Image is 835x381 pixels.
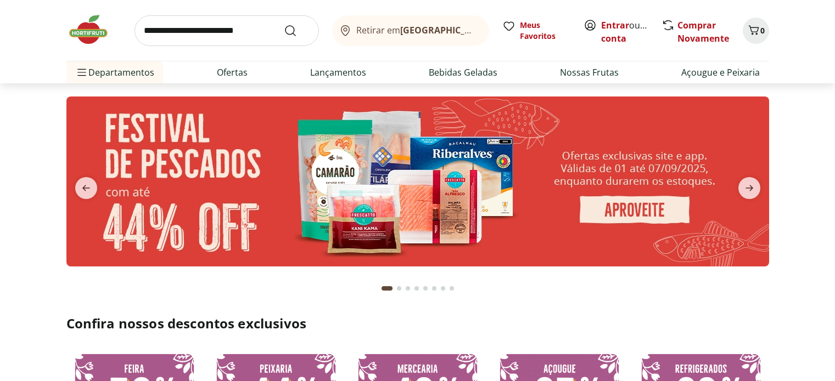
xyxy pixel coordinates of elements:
a: Nossas Frutas [560,66,619,79]
a: Comprar Novamente [677,19,729,44]
span: Retirar em [356,25,478,35]
b: [GEOGRAPHIC_DATA]/[GEOGRAPHIC_DATA] [400,24,585,36]
a: Meus Favoritos [502,20,570,42]
button: Go to page 7 from fs-carousel [439,275,447,302]
span: Meus Favoritos [520,20,570,42]
a: Entrar [601,19,629,31]
button: next [730,177,769,199]
button: Go to page 6 from fs-carousel [430,275,439,302]
a: Criar conta [601,19,662,44]
a: Açougue e Peixaria [681,66,760,79]
button: previous [66,177,106,199]
button: Retirar em[GEOGRAPHIC_DATA]/[GEOGRAPHIC_DATA] [332,15,489,46]
input: search [135,15,319,46]
a: Lançamentos [310,66,366,79]
button: Go to page 4 from fs-carousel [412,275,421,302]
button: Go to page 5 from fs-carousel [421,275,430,302]
span: ou [601,19,650,45]
a: Bebidas Geladas [429,66,497,79]
img: Hortifruti [66,13,121,46]
button: Submit Search [284,24,310,37]
a: Ofertas [217,66,248,79]
button: Current page from fs-carousel [379,275,395,302]
button: Go to page 2 from fs-carousel [395,275,404,302]
span: Departamentos [75,59,154,86]
h2: Confira nossos descontos exclusivos [66,315,769,332]
button: Go to page 8 from fs-carousel [447,275,456,302]
button: Carrinho [743,18,769,44]
button: Menu [75,59,88,86]
img: pescados [66,96,769,266]
button: Go to page 3 from fs-carousel [404,275,412,302]
span: 0 [760,25,765,36]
